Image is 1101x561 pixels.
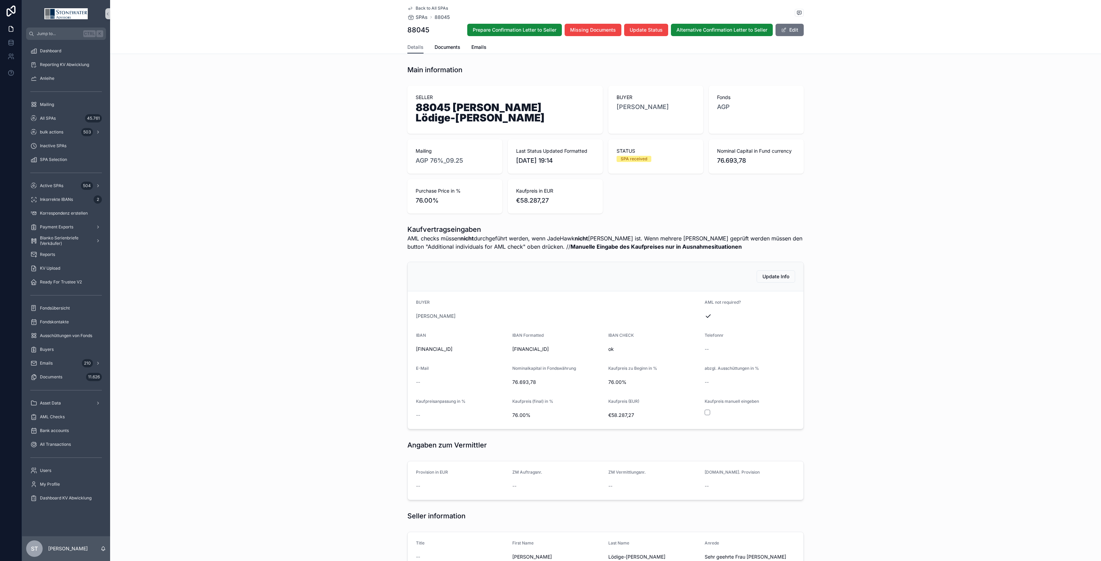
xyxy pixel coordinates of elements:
span: €58.287,27 [608,412,699,419]
span: Kaufpreis zu Beginn in % [608,366,657,371]
span: My Profile [40,482,60,487]
p: [PERSON_NAME] [48,545,88,552]
span: Kaufpreis (EUR) [608,399,639,404]
a: Active SPAs504 [26,180,106,192]
span: Lödige-[PERSON_NAME] [608,553,699,560]
button: Edit [776,24,804,36]
span: Bank accounts [40,428,69,433]
span: Emails [471,44,487,51]
a: Fondsübersicht [26,302,106,314]
span: -- [512,483,516,489]
span: Reporting KV Abwicklung [40,62,89,67]
span: Last Name [608,540,629,546]
span: ST [31,544,38,553]
a: Reporting KV Abwicklung [26,58,106,71]
span: Kaufpreisanpassung in % [416,399,466,404]
span: Fonds [717,94,795,101]
a: Fondskontakte [26,316,106,328]
span: Anrede [705,540,719,546]
a: bulk actions503 [26,126,106,138]
a: My Profile [26,478,106,490]
span: Nominal Capital in Fund currency [717,148,795,154]
a: Anleihe [26,72,106,85]
span: Reports [40,252,55,257]
span: [PERSON_NAME] [416,313,456,320]
span: -- [416,412,420,419]
span: 76.00% [416,196,494,205]
span: Inactive SPAs [40,143,66,149]
span: [PERSON_NAME] [617,102,669,112]
span: Nominalkapital in Fondswährung [512,366,576,371]
span: All Transactions [40,442,71,447]
h1: Main information [407,65,462,75]
h1: Angaben zum Vermittler [407,440,487,450]
a: Inactive SPAs [26,140,106,152]
span: Buyers [40,347,54,352]
span: bulk actions [40,129,63,135]
span: AML checks müssen durchgeführt werden, wenn JadeHawk [PERSON_NAME] ist. Wenn mehrere [PERSON_NAME... [407,234,804,251]
div: scrollable content [22,40,110,513]
a: Ausschüttungen von Fonds [26,330,106,342]
span: ZM Vermittlungsnr. [608,470,646,475]
span: Missing Documents [570,26,616,33]
strong: nicht [575,235,588,242]
a: Asset Data [26,397,106,409]
span: Inkorrekte IBANs [40,197,73,202]
img: App logo [44,8,88,19]
h1: Seller information [407,511,466,521]
span: [FINANCIAL_ID] [416,346,507,353]
span: Korrespondenz erstellen [40,211,88,216]
div: 504 [81,182,93,190]
span: Alternative Confirmation Letter to Seller [676,26,767,33]
div: 503 [81,128,93,136]
span: IBAN Formatted [512,333,544,338]
span: €58.287,27 [516,196,595,205]
a: Blanko Serienbriefe (Verkäufer) [26,235,106,247]
a: Users [26,464,106,477]
a: Bank accounts [26,424,106,437]
button: Missing Documents [565,24,621,36]
span: Telefonnr [705,333,724,338]
a: Payment Exports [26,221,106,233]
span: Fondsübersicht [40,305,70,311]
a: AML Checks [26,411,106,423]
span: SPAs [416,14,428,21]
span: Sehr geehrte Frau [PERSON_NAME] [705,553,795,560]
button: Jump to...CtrlK [26,28,106,40]
div: 2 [94,195,102,204]
span: Users [40,468,51,473]
span: Asset Data [40,400,61,406]
a: KV Upload [26,262,106,274]
span: Purchase Price in % [416,187,494,194]
span: -- [608,483,612,489]
span: ZM Auftragsnr. [512,470,542,475]
span: Back to All SPAs [416,6,448,11]
a: Buyers [26,343,106,356]
span: Details [407,44,424,51]
span: STATUS [617,148,695,154]
span: AGP 76%_09.25 [416,156,463,165]
span: BUYER [617,94,695,101]
span: Dashboard KV Abwicklung [40,495,92,501]
span: All SPAs [40,116,56,121]
a: Dashboard [26,45,106,57]
span: Mailing [40,102,54,107]
a: Documents [435,41,460,55]
strong: Manuelle Eingabe des Kaufpreises nur in Ausnahmesituationen [570,243,742,250]
div: 210 [82,359,93,367]
span: SELLER [416,94,595,101]
span: -- [705,379,709,386]
button: Alternative Confirmation Letter to Seller [671,24,773,36]
div: 45.761 [85,114,102,122]
span: Ausschüttungen von Fonds [40,333,92,338]
span: Active SPAs [40,183,63,188]
h1: 88045 [PERSON_NAME] Lödige-[PERSON_NAME] [416,102,595,126]
span: First Name [512,540,534,546]
span: Ready For Trustee V2 [40,279,82,285]
span: Title [416,540,425,546]
span: 76.693,78 [512,379,603,386]
span: Provision in EUR [416,470,448,475]
a: AGP [717,102,730,112]
span: -- [705,346,709,353]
